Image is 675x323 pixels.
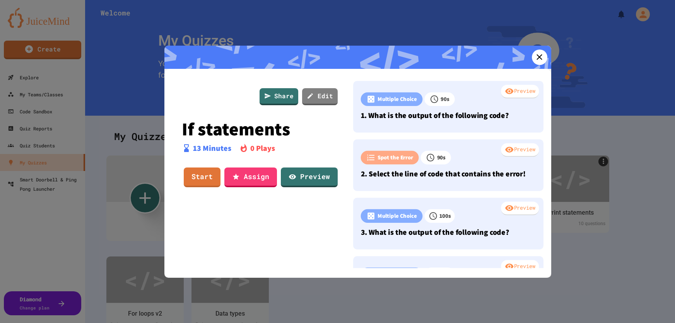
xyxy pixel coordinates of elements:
[361,109,536,121] p: 1. What is the output of the following code?
[439,212,450,220] p: 100 s
[281,167,338,187] a: Preview
[182,119,338,139] p: If statements
[377,153,413,162] p: Spot the Error
[377,212,417,220] p: Multiple Choice
[501,260,539,274] div: Preview
[260,88,298,105] a: Share
[302,88,338,105] a: Edit
[501,85,539,99] div: Preview
[377,95,417,103] p: Multiple Choice
[184,167,220,187] a: Start
[441,95,449,103] p: 90 s
[361,168,536,179] p: 2. Select the line of code that contains the error!
[437,153,446,162] p: 90 s
[193,142,231,154] p: 13 Minutes
[501,202,539,215] div: Preview
[643,292,667,315] iframe: chat widget
[250,142,275,154] p: 0 Plays
[224,167,277,187] a: Assign
[361,226,536,238] p: 3. What is the output of the following code?
[501,143,539,157] div: Preview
